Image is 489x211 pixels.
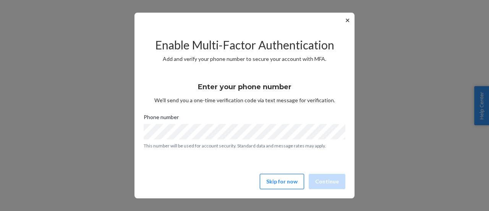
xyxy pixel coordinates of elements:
[144,55,345,63] p: Add and verify your phone number to secure your account with MFA.
[144,142,345,149] p: This number will be used for account security. Standard data and message rates may apply.
[198,82,291,92] h3: Enter your phone number
[260,174,304,189] button: Skip for now
[144,76,345,104] div: We’ll send you a one-time verification code via text message for verification.
[144,113,179,124] span: Phone number
[144,39,345,51] h2: Enable Multi-Factor Authentication
[309,174,345,189] button: Continue
[343,16,351,25] button: ✕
